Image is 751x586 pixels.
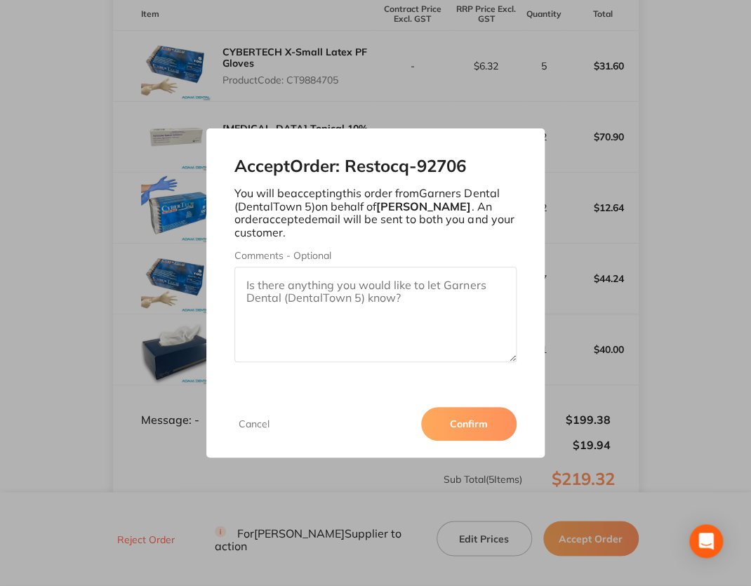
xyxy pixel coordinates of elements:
[234,157,517,176] h2: Accept Order: Restocq- 92706
[689,524,723,558] div: Open Intercom Messenger
[234,187,517,239] p: You will be accepting this order from Garners Dental (DentalTown 5) on behalf of . An order accep...
[234,250,517,261] label: Comments - Optional
[376,199,471,213] b: [PERSON_NAME]
[234,418,274,430] button: Cancel
[421,407,517,441] button: Confirm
